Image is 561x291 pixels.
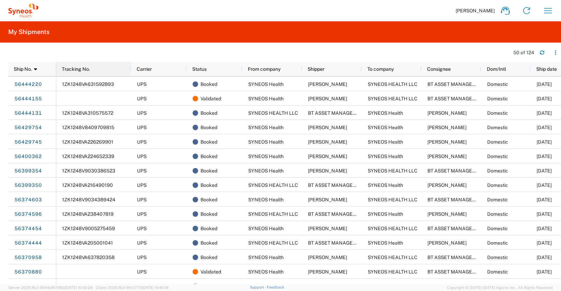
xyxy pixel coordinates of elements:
span: 08/01/2025 [537,197,552,202]
span: SYNEOS Health [248,269,284,275]
span: Tracking No. [62,66,90,72]
span: Gregg Campbell [308,226,347,231]
span: UPS [137,211,147,217]
span: From company [248,66,280,72]
span: 08/06/2025 [537,269,552,275]
span: To company [367,66,394,72]
span: 08/05/2025 [537,168,552,174]
span: April Tucker [308,197,347,202]
span: UPS [137,255,147,260]
span: 08/01/2025 [537,283,552,289]
span: 1ZK1248VA216490190 [62,182,113,188]
span: UPS [137,226,147,231]
span: SYNEOS Health [368,139,403,145]
span: Hope Stein [308,168,347,174]
a: 56399354 [14,165,42,176]
a: 56399350 [14,180,42,191]
span: Booked [201,221,217,236]
a: 56370880 [14,266,42,277]
a: 56374603 [14,194,42,205]
span: SYNEOS Health [368,211,403,217]
span: SYNEOS HEALTH LLC [248,182,298,188]
span: Carl Sumpter [308,139,347,145]
span: Booked [201,192,217,207]
span: Ship No. [14,66,32,72]
span: SYNEOS HEALTH LLC [368,269,417,275]
span: April Tucker [427,211,467,217]
span: UPS [137,139,147,145]
span: Consignee [427,66,451,72]
span: Eric Suen [308,255,347,260]
span: Copyright © [DATE]-[DATE] Agistix Inc., All Rights Reserved [447,284,553,291]
span: BT ASSET MANAGEMENT [308,182,366,188]
span: 08/13/2025 [537,81,552,87]
span: 1ZK1248VA631592893 [62,81,114,87]
span: SYNEOS Health [248,125,284,130]
span: Carl Sumpter [427,154,467,159]
span: 1ZK1248V9034389424 [62,197,115,202]
span: UPS [137,81,147,87]
span: SYNEOS Health [248,139,284,145]
span: SYNEOS Health [368,110,403,116]
span: BT ASSET MANAGEMENT [427,168,486,174]
span: Client: 2025.16.0-8fc0770 [96,286,169,290]
span: Domestic [487,226,508,231]
span: Eric Suen [308,269,347,275]
span: SYNEOS HEALTH LLC [248,211,298,217]
div: 50 of 124 [513,49,534,56]
span: BT ASSET MANAGEMENT [308,240,366,246]
span: UPS [137,96,147,101]
span: Ship date [536,66,557,72]
span: SYNEOS Health [248,81,284,87]
span: 08/08/2025 [537,110,552,116]
span: UPS [137,182,147,188]
span: Eric Suen [427,283,467,289]
span: SYNEOS Health [368,154,403,159]
span: SYNEOS Health [368,182,403,188]
span: SYNEOS HEALTH LLC [368,168,417,174]
span: SYNEOS Health [248,255,284,260]
span: BT ASSET MANAGEMENT [427,226,486,231]
span: [DATE] 10:40:19 [142,286,169,290]
span: Domestic [487,211,508,217]
span: [DATE] 10:42:29 [65,286,93,290]
span: 08/08/2025 [537,96,552,101]
span: SYNEOS Health [248,226,284,231]
a: 56429745 [14,136,42,147]
span: SYNEOS HEALTH LLC [368,96,417,101]
span: UPS [137,240,147,246]
span: Domestic [487,96,508,101]
span: 08/18/2025 [537,125,552,130]
span: Domestic [487,125,508,130]
span: SYNEOS Health [368,125,403,130]
span: Domestic [487,110,508,116]
span: UPS [137,110,147,116]
span: UPS [137,197,147,202]
span: SYNEOS HEALTH LLC [368,197,417,202]
span: Server: 2025.16.0-9544af67660 [8,286,93,290]
span: UPS [137,125,147,130]
span: BT ASSET MANAGEMENT [427,197,486,202]
span: Shipper [308,66,324,72]
span: Mia Johnson [427,110,467,116]
span: UPS [137,154,147,159]
span: 1ZK1248VA205001041 [62,240,113,246]
a: 56374596 [14,209,42,220]
span: Domestic [487,81,508,87]
span: Booked [201,178,217,192]
span: Carl Sumpter [427,125,467,130]
span: 08/05/2025 [537,182,552,188]
span: 1ZK1248VA238407819 [62,211,114,217]
span: BT ASSET MANAGEMENT [308,283,366,289]
span: Domestic [487,139,508,145]
span: 1ZK1248V9030386523 [62,168,115,174]
span: Domestic [487,168,508,174]
span: BT ASSET MANAGEMENT [427,96,486,101]
span: Domestic [487,283,508,289]
span: Booked [201,236,217,250]
a: Support [250,285,267,289]
span: 1ZK1248VA310575572 [62,110,113,116]
span: Domestic [487,197,508,202]
span: BT ASSET MANAGEMENT [427,269,486,275]
span: Gregg Campbell [427,240,467,246]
